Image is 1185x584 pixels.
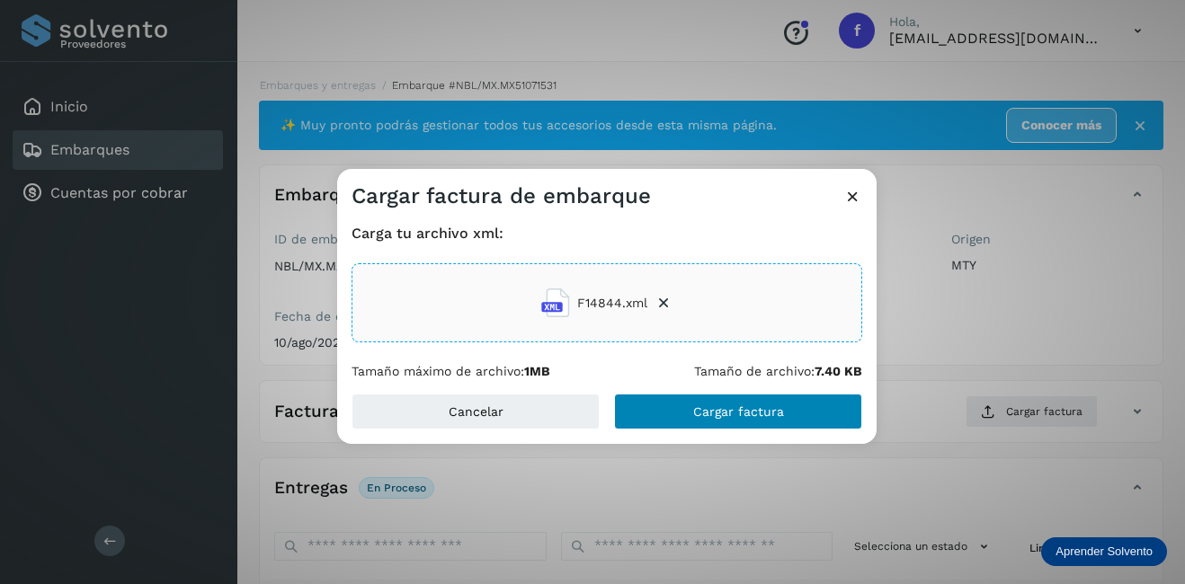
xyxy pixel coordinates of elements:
button: Cargar factura [614,394,862,429]
span: F14844.xml [577,294,647,313]
span: Cancelar [449,405,503,418]
div: Aprender Solvento [1041,537,1167,566]
h4: Carga tu archivo xml: [352,225,862,242]
b: 7.40 KB [815,364,862,378]
p: Tamaño de archivo: [694,364,862,379]
button: Cancelar [352,394,600,429]
h3: Cargar factura de embarque [352,183,651,209]
span: Cargar factura [693,405,784,418]
p: Tamaño máximo de archivo: [352,364,550,379]
b: 1MB [524,364,550,378]
p: Aprender Solvento [1056,544,1153,559]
